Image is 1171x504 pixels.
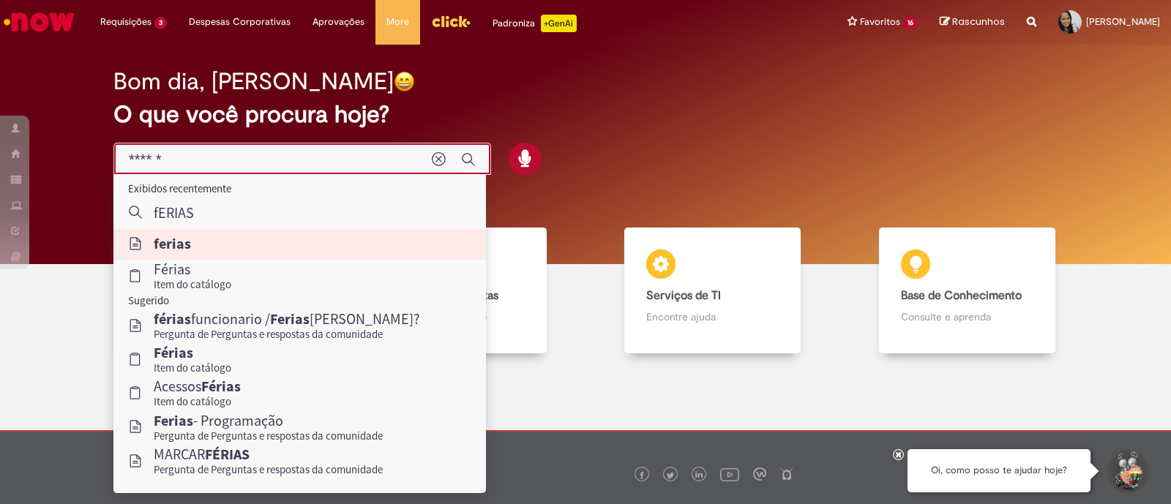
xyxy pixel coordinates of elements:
b: Catálogo de Ofertas [392,288,498,303]
img: logo_footer_facebook.png [638,472,646,479]
a: Base de Conhecimento Consulte e aprenda [840,227,1095,354]
span: 3 [154,17,167,29]
div: Oi, como posso te ajudar hoje? [908,449,1090,492]
a: Rascunhos [940,15,1005,29]
span: [PERSON_NAME] [1086,15,1160,28]
a: Tirar dúvidas Tirar dúvidas com Lupi Assist e Gen Ai [77,227,332,354]
span: More [386,15,409,29]
span: Requisições [100,15,151,29]
img: logo_footer_twitter.png [667,472,674,479]
img: happy-face.png [394,71,415,92]
img: logo_footer_youtube.png [720,464,739,484]
h2: Bom dia, [PERSON_NAME] [113,69,394,94]
p: Consulte e aprenda [901,309,1033,324]
img: ServiceNow [1,7,77,37]
b: Base de Conhecimento [901,288,1022,303]
div: Padroniza [493,15,577,32]
b: Serviços de TI [646,288,721,303]
span: 16 [903,17,918,29]
img: logo_footer_linkedin.png [695,471,703,480]
button: Iniciar Conversa de Suporte [1105,449,1149,493]
img: logo_footer_naosei.png [780,467,793,481]
a: Serviços de TI Encontre ajuda [585,227,840,354]
p: Encontre ajuda [646,309,779,324]
span: Aprovações [313,15,364,29]
h2: O que você procura hoje? [113,102,1058,127]
p: +GenAi [541,15,577,32]
span: Rascunhos [952,15,1005,29]
img: click_logo_yellow_360x200.png [431,10,471,32]
span: Despesas Corporativas [189,15,291,29]
span: Favoritos [860,15,900,29]
img: logo_footer_workplace.png [753,467,766,481]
